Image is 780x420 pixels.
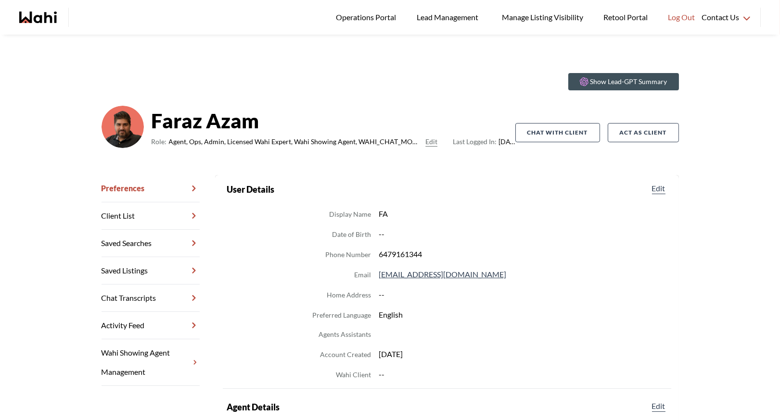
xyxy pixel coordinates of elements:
[499,11,586,24] span: Manage Listing Visibility
[152,106,515,135] strong: Faraz Azam
[453,136,515,148] span: [DATE]
[650,183,667,194] button: Edit
[603,11,651,24] span: Retool Portal
[379,228,667,240] dd: --
[417,11,482,24] span: Lead Management
[379,348,667,360] dd: [DATE]
[332,229,371,240] dt: Date of Birth
[650,400,667,412] button: Edit
[453,137,497,146] span: Last Logged In:
[312,309,371,321] dt: Preferred Language
[379,248,667,260] dd: 6479161344
[668,11,695,24] span: Log Out
[102,339,200,386] a: Wahi Showing Agent Management
[379,208,667,220] dd: FA
[227,400,280,414] h2: Agent Details
[227,183,274,196] h2: User Details
[102,230,200,257] a: Saved Searches
[515,123,600,142] button: Chat with client
[425,136,437,148] button: Edit
[102,257,200,284] a: Saved Listings
[379,309,667,321] dd: English
[590,77,667,86] p: Show Lead-GPT Summary
[354,269,371,281] dt: Email
[327,289,371,301] dt: Home Address
[102,284,200,312] a: Chat Transcripts
[325,249,371,260] dt: Phone Number
[320,349,371,360] dt: Account Created
[329,209,371,220] dt: Display Name
[379,268,667,281] dd: [EMAIL_ADDRESS][DOMAIN_NAME]
[568,73,679,90] button: Show Lead-GPT Summary
[319,329,371,340] dt: Agents Assistants
[102,106,144,148] img: d03c15c2156146a3.png
[102,175,200,202] a: Preferences
[379,368,667,381] dd: --
[102,202,200,230] a: Client List
[336,11,399,24] span: Operations Portal
[608,123,679,142] button: Act as Client
[379,288,667,301] dd: --
[169,136,422,148] span: Agent, Ops, Admin, Licensed Wahi Expert, Wahi Showing Agent, WAHI_CHAT_MODERATOR
[102,312,200,339] a: Activity Feed
[19,12,57,23] a: Wahi homepage
[336,369,371,381] dt: Wahi Client
[152,136,167,148] span: Role:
